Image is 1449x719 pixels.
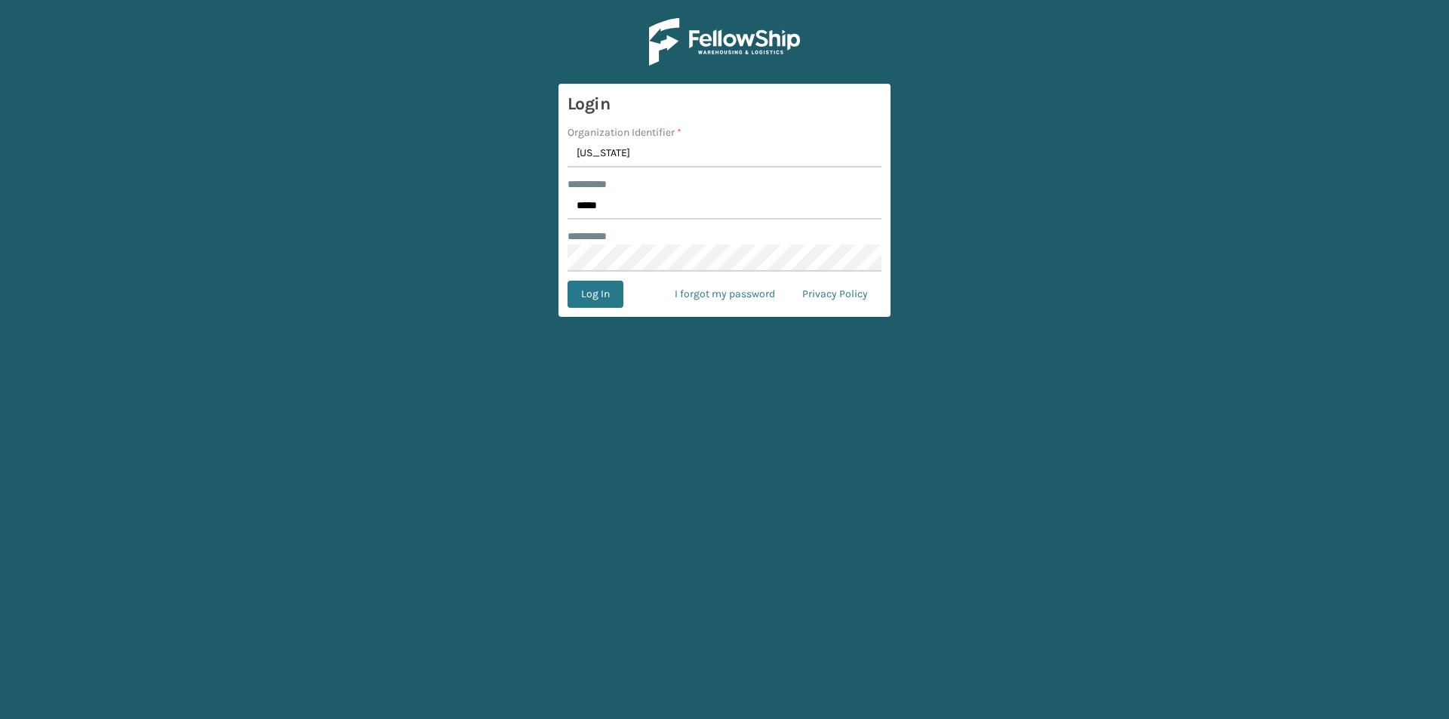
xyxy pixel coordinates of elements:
button: Log In [568,281,623,308]
a: I forgot my password [661,281,789,308]
img: Logo [649,18,800,66]
label: Organization Identifier [568,124,681,140]
h3: Login [568,93,881,115]
a: Privacy Policy [789,281,881,308]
